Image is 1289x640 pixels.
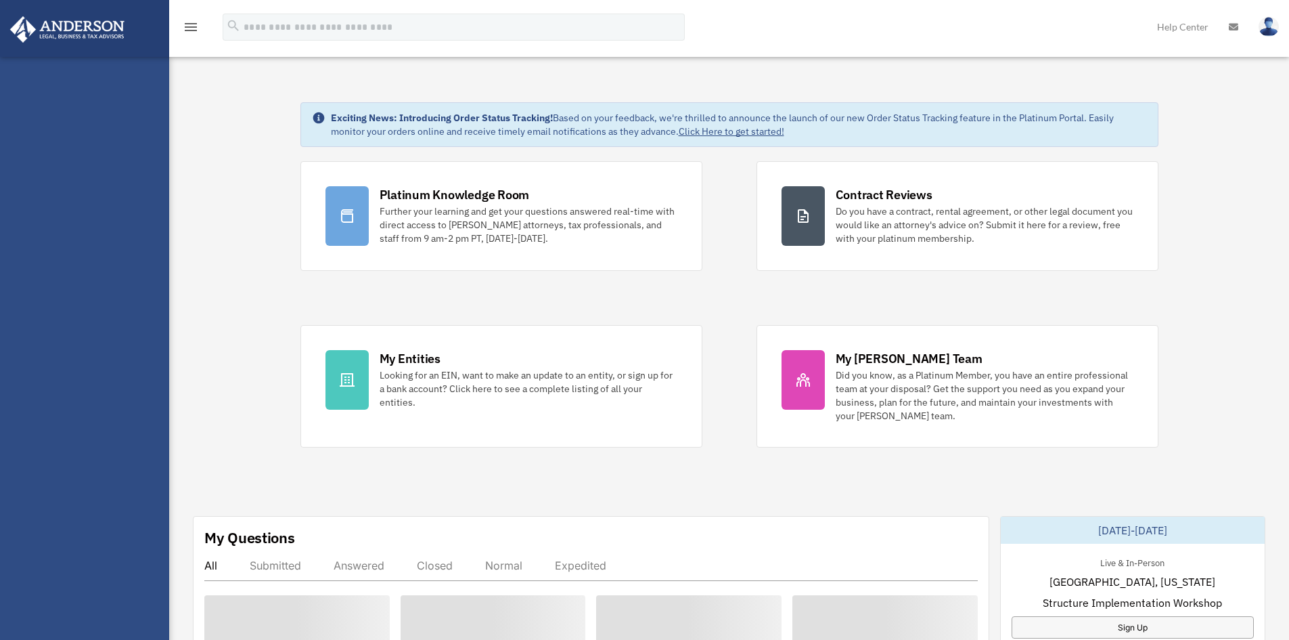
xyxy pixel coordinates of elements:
div: All [204,559,217,572]
a: Click Here to get started! [679,125,784,137]
a: Platinum Knowledge Room Further your learning and get your questions answered real-time with dire... [300,161,702,271]
div: Further your learning and get your questions answered real-time with direct access to [PERSON_NAM... [380,205,677,245]
a: My [PERSON_NAME] Team Did you know, as a Platinum Member, you have an entire professional team at... [756,325,1158,448]
strong: Exciting News: Introducing Order Status Tracking! [331,112,553,124]
div: Normal [485,559,522,572]
div: My Entities [380,350,440,367]
div: My [PERSON_NAME] Team [836,350,982,367]
i: menu [183,19,199,35]
a: menu [183,24,199,35]
div: My Questions [204,528,295,548]
a: My Entities Looking for an EIN, want to make an update to an entity, or sign up for a bank accoun... [300,325,702,448]
img: User Pic [1259,17,1279,37]
span: Structure Implementation Workshop [1043,595,1222,611]
div: Based on your feedback, we're thrilled to announce the launch of our new Order Status Tracking fe... [331,111,1147,138]
a: Contract Reviews Do you have a contract, rental agreement, or other legal document you would like... [756,161,1158,271]
a: Sign Up [1012,616,1254,639]
span: [GEOGRAPHIC_DATA], [US_STATE] [1049,574,1215,590]
div: Looking for an EIN, want to make an update to an entity, or sign up for a bank account? Click her... [380,368,677,409]
div: Closed [417,559,453,572]
div: Do you have a contract, rental agreement, or other legal document you would like an attorney's ad... [836,205,1133,245]
div: Platinum Knowledge Room [380,186,530,203]
i: search [226,18,241,33]
div: Submitted [250,559,301,572]
div: [DATE]-[DATE] [1001,517,1265,544]
img: Anderson Advisors Platinum Portal [6,16,129,43]
div: Expedited [555,559,606,572]
div: Did you know, as a Platinum Member, you have an entire professional team at your disposal? Get th... [836,368,1133,423]
div: Live & In-Person [1089,555,1175,569]
div: Contract Reviews [836,186,932,203]
div: Answered [334,559,384,572]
